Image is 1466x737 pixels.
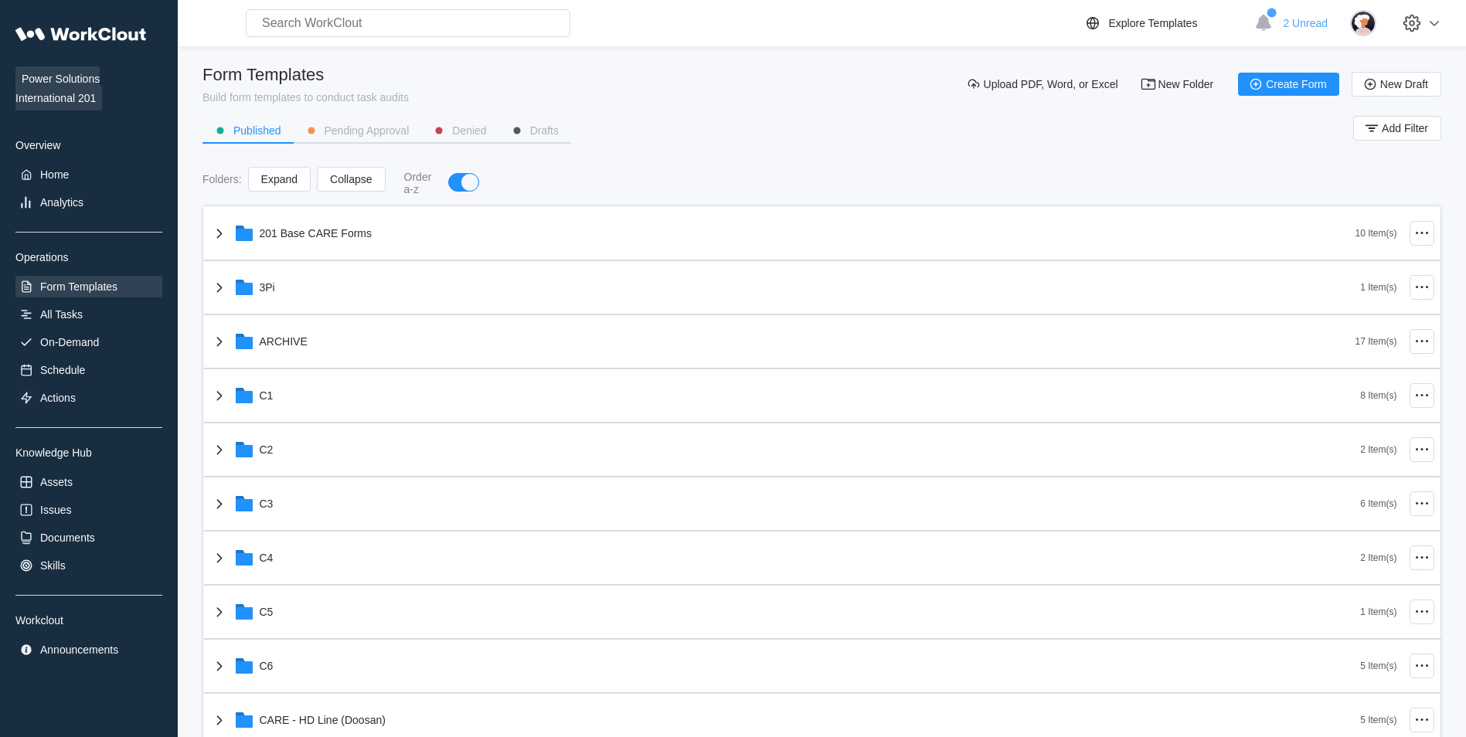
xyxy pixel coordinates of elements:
[1360,282,1396,293] div: 1 Item(s)
[260,443,274,456] div: C2
[294,119,422,142] button: Pending Approval
[325,125,410,136] div: Pending Approval
[421,119,498,142] button: Denied
[1266,79,1327,90] span: Create Form
[1238,73,1339,96] button: Create Form
[15,471,162,493] a: Assets
[1360,498,1396,509] div: 6 Item(s)
[1158,79,1214,90] span: New Folder
[1360,715,1396,725] div: 5 Item(s)
[40,392,76,404] div: Actions
[233,125,281,136] div: Published
[1360,661,1396,671] div: 5 Item(s)
[15,251,162,263] div: Operations
[1131,73,1226,96] button: New Folder
[1352,72,1441,97] button: New Draft
[330,174,372,185] span: Collapse
[1350,10,1376,36] img: user-4.png
[202,173,242,185] div: Folders :
[40,559,66,572] div: Skills
[1380,79,1428,90] span: New Draft
[15,164,162,185] a: Home
[15,276,162,297] a: Form Templates
[40,476,73,488] div: Assets
[15,447,162,459] div: Knowledge Hub
[15,331,162,353] a: On-Demand
[40,196,83,209] div: Analytics
[260,498,274,510] div: C3
[260,227,372,239] div: 201 Base CARE Forms
[15,192,162,213] a: Analytics
[40,168,69,181] div: Home
[260,714,386,726] div: CARE - HD Line (Doosan)
[499,119,571,142] button: Drafts
[1283,17,1328,29] span: 2 Unread
[15,304,162,325] a: All Tasks
[1083,14,1247,32] a: Explore Templates
[1360,390,1396,401] div: 8 Item(s)
[248,167,311,192] button: Expand
[1360,444,1396,455] div: 2 Item(s)
[1355,228,1396,239] div: 10 Item(s)
[1360,606,1396,617] div: 1 Item(s)
[15,66,102,110] span: Power Solutions International 201
[40,308,83,321] div: All Tasks
[15,614,162,627] div: Workclout
[260,552,274,564] div: C4
[15,527,162,549] a: Documents
[202,91,409,104] div: Build form templates to conduct task audits
[260,389,274,402] div: C1
[452,125,486,136] div: Denied
[984,79,1118,90] span: Upload PDF, Word, or Excel
[202,119,294,142] button: Published
[1382,123,1428,134] span: Add Filter
[260,335,308,348] div: ARCHIVE
[40,336,99,348] div: On-Demand
[40,504,71,516] div: Issues
[15,639,162,661] a: Announcements
[1353,116,1441,141] button: Add Filter
[246,9,570,37] input: Search WorkClout
[15,387,162,409] a: Actions
[40,364,85,376] div: Schedule
[261,174,298,185] span: Expand
[40,644,118,656] div: Announcements
[260,660,274,672] div: C6
[956,73,1131,96] button: Upload PDF, Word, or Excel
[15,499,162,521] a: Issues
[530,125,559,136] div: Drafts
[40,532,95,544] div: Documents
[317,167,385,192] button: Collapse
[1355,336,1396,347] div: 17 Item(s)
[15,359,162,381] a: Schedule
[260,606,274,618] div: C5
[40,280,117,293] div: Form Templates
[404,171,434,195] div: Order a-z
[15,139,162,151] div: Overview
[1108,17,1197,29] div: Explore Templates
[15,555,162,576] a: Skills
[1360,552,1396,563] div: 2 Item(s)
[260,281,275,294] div: 3Pi
[202,65,409,85] div: Form Templates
